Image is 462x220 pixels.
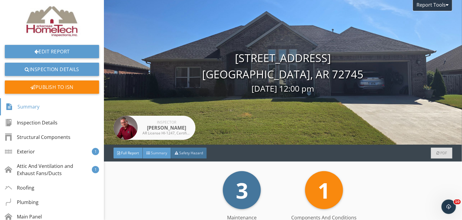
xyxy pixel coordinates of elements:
div: Exterior [5,148,35,155]
div: [DATE] 12:00 pm [104,83,462,95]
img: mswain001.jpg [114,116,138,140]
div: [STREET_ADDRESS] [GEOGRAPHIC_DATA], AR 72745 [104,50,462,95]
div: AR License HI-1247, Certified ASHI Inspector 243448 [142,131,191,135]
a: Edit Report [5,45,99,58]
div: Structural Components [5,134,70,141]
div: Inspector [142,121,191,124]
span: Full Report [121,150,139,156]
iframe: Intercom live chat [442,200,456,214]
span: 3 [236,175,248,205]
a: Inspector [PERSON_NAME] AR License HI-1247, Certified ASHI Inspector 243448 [114,116,195,140]
img: Logo_with_White_Background.jpg [23,5,81,38]
span: Summary [151,150,167,156]
div: Roofing [5,184,34,191]
span: 10 [454,200,461,204]
span: 1 [318,175,330,205]
div: 1 [92,166,99,173]
div: Publish to ISN [5,80,99,94]
span: PDF [440,150,447,156]
div: Summary [6,102,39,112]
div: Attic And Ventilation and Exhaust Fans/Ducts [5,162,92,177]
div: [PERSON_NAME] [142,124,191,131]
div: Inspection Details [5,119,58,126]
div: Plumbing [5,199,39,206]
span: Safety Hazard [179,150,203,156]
div: 1 [92,148,99,155]
a: Inspection Details [5,63,99,76]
